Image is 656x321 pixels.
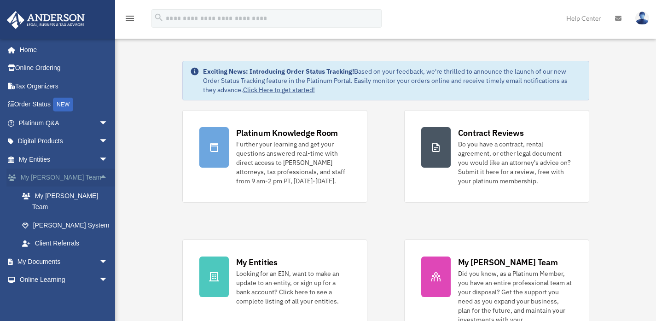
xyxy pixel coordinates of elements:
[99,289,117,308] span: arrow_drop_down
[6,289,122,307] a: Billingarrow_drop_down
[99,114,117,133] span: arrow_drop_down
[124,13,135,24] i: menu
[6,95,122,114] a: Order StatusNEW
[4,11,87,29] img: Anderson Advisors Platinum Portal
[203,67,581,94] div: Based on your feedback, we're thrilled to announce the launch of our new Order Status Tracking fe...
[99,271,117,290] span: arrow_drop_down
[154,12,164,23] i: search
[6,252,122,271] a: My Documentsarrow_drop_down
[6,59,122,77] a: Online Ordering
[203,67,354,76] strong: Exciting News: Introducing Order Status Tracking!
[13,216,122,234] a: [PERSON_NAME] System
[236,257,278,268] div: My Entities
[243,86,315,94] a: Click Here to get started!
[6,271,122,289] a: Online Learningarrow_drop_down
[6,132,122,151] a: Digital Productsarrow_drop_down
[236,140,350,186] div: Further your learning and get your questions answered real-time with direct access to [PERSON_NAM...
[13,234,122,253] a: Client Referrals
[99,252,117,271] span: arrow_drop_down
[124,16,135,24] a: menu
[99,132,117,151] span: arrow_drop_down
[6,114,122,132] a: Platinum Q&Aarrow_drop_down
[99,169,117,187] span: arrow_drop_up
[6,41,117,59] a: Home
[458,257,558,268] div: My [PERSON_NAME] Team
[6,77,122,95] a: Tax Organizers
[53,98,73,111] div: NEW
[635,12,649,25] img: User Pic
[6,169,122,187] a: My [PERSON_NAME] Teamarrow_drop_up
[99,150,117,169] span: arrow_drop_down
[458,127,524,139] div: Contract Reviews
[6,150,122,169] a: My Entitiesarrow_drop_down
[236,269,350,306] div: Looking for an EIN, want to make an update to an entity, or sign up for a bank account? Click her...
[458,140,572,186] div: Do you have a contract, rental agreement, or other legal document you would like an attorney's ad...
[236,127,338,139] div: Platinum Knowledge Room
[13,187,122,216] a: My [PERSON_NAME] Team
[404,110,589,203] a: Contract Reviews Do you have a contract, rental agreement, or other legal document you would like...
[182,110,367,203] a: Platinum Knowledge Room Further your learning and get your questions answered real-time with dire...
